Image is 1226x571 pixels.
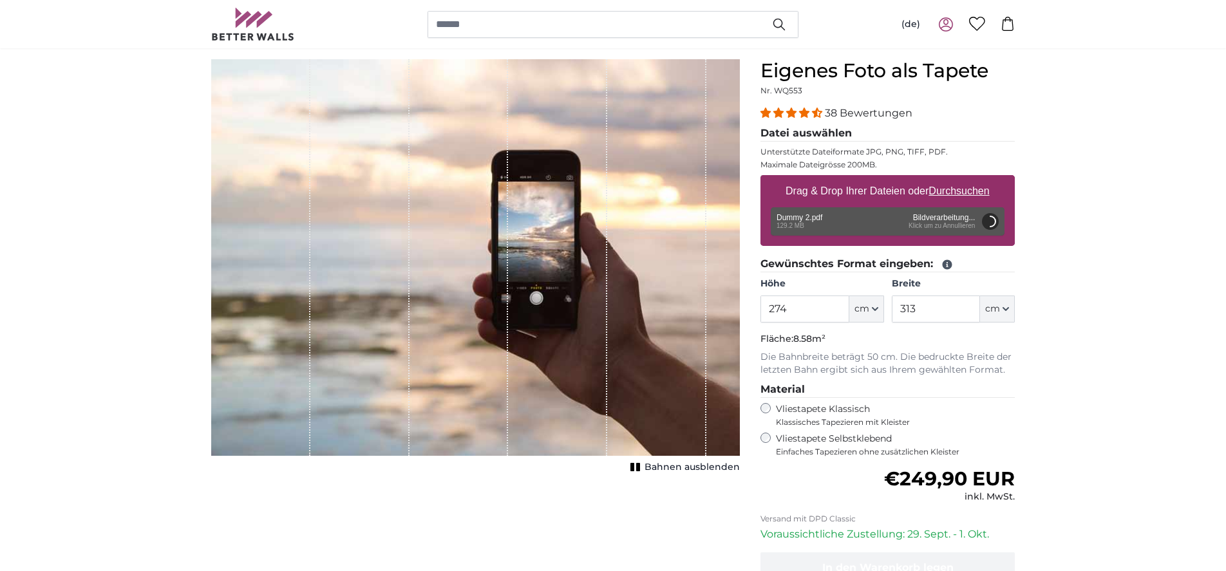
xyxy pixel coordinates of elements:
[760,527,1015,542] p: Voraussichtliche Zustellung: 29. Sept. - 1. Okt.
[760,333,1015,346] p: Fläche:
[760,160,1015,170] p: Maximale Dateigrösse 200MB.
[776,433,1015,457] label: Vliestapete Selbstklebend
[760,59,1015,82] h1: Eigenes Foto als Tapete
[211,59,740,476] div: 1 of 1
[627,458,740,476] button: Bahnen ausblenden
[776,447,1015,457] span: Einfaches Tapezieren ohne zusätzlichen Kleister
[760,147,1015,157] p: Unterstützte Dateiformate JPG, PNG, TIFF, PDF.
[760,126,1015,142] legend: Datei auswählen
[849,295,884,323] button: cm
[776,403,1004,427] label: Vliestapete Klassisch
[793,333,825,344] span: 8.58m²
[980,295,1015,323] button: cm
[929,185,990,196] u: Durchsuchen
[760,107,825,119] span: 4.34 stars
[776,417,1004,427] span: Klassisches Tapezieren mit Kleister
[892,277,1015,290] label: Breite
[760,256,1015,272] legend: Gewünschtes Format eingeben:
[825,107,912,119] span: 38 Bewertungen
[884,491,1015,503] div: inkl. MwSt.
[760,382,1015,398] legend: Material
[891,13,930,36] button: (de)
[760,86,802,95] span: Nr. WQ553
[780,178,995,204] label: Drag & Drop Ihrer Dateien oder
[211,8,295,41] img: Betterwalls
[985,303,1000,315] span: cm
[760,277,883,290] label: Höhe
[760,514,1015,524] p: Versand mit DPD Classic
[645,461,740,474] span: Bahnen ausblenden
[884,467,1015,491] span: €249,90 EUR
[760,351,1015,377] p: Die Bahnbreite beträgt 50 cm. Die bedruckte Breite der letzten Bahn ergibt sich aus Ihrem gewählt...
[854,303,869,315] span: cm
